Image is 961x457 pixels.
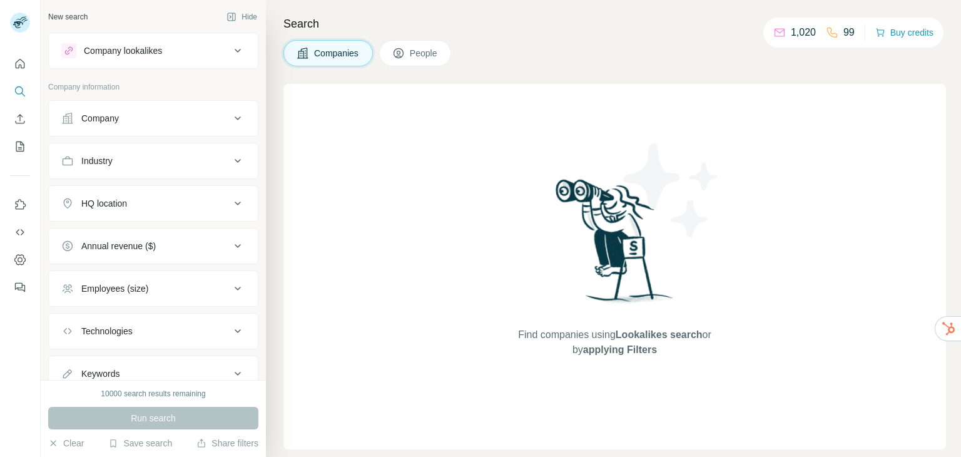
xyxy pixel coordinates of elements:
button: Quick start [10,53,30,75]
div: 10000 search results remaining [101,388,205,399]
button: Use Surfe API [10,221,30,244]
button: Search [10,80,30,103]
img: Surfe Illustration - Woman searching with binoculars [550,176,680,316]
div: Keywords [81,367,119,380]
button: Annual revenue ($) [49,231,258,261]
div: New search [48,11,88,23]
div: Company lookalikes [84,44,162,57]
div: Employees (size) [81,282,148,295]
button: My lists [10,135,30,158]
button: Keywords [49,359,258,389]
button: Company [49,103,258,133]
button: Employees (size) [49,274,258,304]
button: Feedback [10,276,30,299]
button: Use Surfe on LinkedIn [10,193,30,216]
button: HQ location [49,188,258,218]
button: Dashboard [10,249,30,271]
span: applying Filters [583,344,657,355]
div: HQ location [81,197,127,210]
span: Companies [314,47,360,59]
button: Technologies [49,316,258,346]
div: Company [81,112,119,125]
button: Clear [48,437,84,449]
h4: Search [283,15,946,33]
span: People [410,47,439,59]
button: Hide [218,8,266,26]
img: Surfe Illustration - Stars [615,134,728,247]
button: Industry [49,146,258,176]
div: Annual revenue ($) [81,240,156,252]
p: Company information [48,81,258,93]
p: 1,020 [791,25,816,40]
button: Enrich CSV [10,108,30,130]
button: Buy credits [875,24,933,41]
p: 99 [843,25,855,40]
span: Find companies using or by [514,327,714,357]
button: Share filters [196,437,258,449]
button: Company lookalikes [49,36,258,66]
div: Technologies [81,325,133,337]
div: Industry [81,155,113,167]
span: Lookalikes search [616,329,703,340]
button: Save search [108,437,172,449]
